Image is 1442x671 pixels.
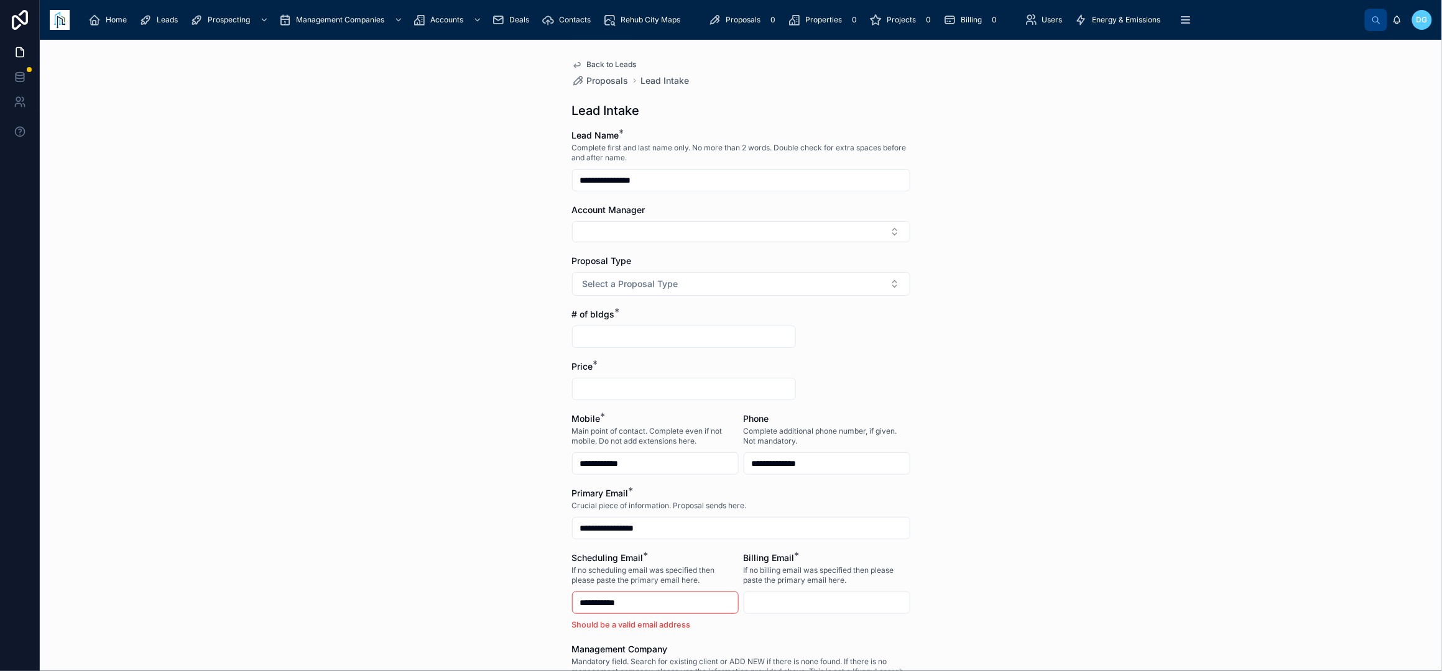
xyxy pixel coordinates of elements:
span: # of bldgs [572,309,615,319]
span: Properties [805,15,842,25]
button: Select Button [572,272,910,296]
div: 0 [847,12,862,27]
span: If no scheduling email was specified then please paste the primary email here. [572,565,739,585]
a: Billing0 [940,9,1005,31]
span: Complete first and last name only. No more than 2 words. Double check for extra spaces before and... [572,143,910,163]
span: Energy & Emissions [1093,15,1161,25]
a: Projects0 [866,9,940,31]
a: Deals [488,9,538,31]
li: Should be a valid email address [572,619,739,631]
a: Prospecting [187,9,275,31]
span: Mobile [572,413,601,424]
span: Projects [887,15,916,25]
span: Complete additional phone number, if given. Not mandatory. [744,426,910,446]
span: Proposals [726,15,760,25]
span: Users [1042,15,1063,25]
a: Home [85,9,136,31]
a: Properties0 [784,9,866,31]
span: Accounts [430,15,463,25]
span: Proposals [587,75,629,87]
span: If no billing email was specified then please paste the primary email here. [744,565,910,585]
span: Scheduling Email [572,552,644,563]
span: Contacts [559,15,591,25]
span: Crucial piece of information. Proposal sends here. [572,501,747,511]
span: Billing Email [744,552,795,563]
div: 0 [765,12,780,27]
span: Rehub City Maps [621,15,680,25]
span: Management Companies [296,15,384,25]
span: Proposal Type [572,255,632,266]
span: Account Manager [572,204,645,215]
button: Select Button [572,221,910,242]
span: Prospecting [208,15,250,25]
span: Main point of contact. Complete even if not mobile. Do not add extensions here. [572,426,739,446]
a: Accounts [409,9,488,31]
div: 0 [921,12,936,27]
span: Select a Proposal Type [583,278,678,290]
a: Leads [136,9,187,31]
a: Lead Intake [641,75,690,87]
span: Deals [509,15,529,25]
span: Leads [157,15,178,25]
h1: Lead Intake [572,102,640,119]
span: Lead Name [572,130,619,140]
a: Contacts [538,9,599,31]
span: Phone [744,413,769,424]
div: scrollable content [80,6,1365,34]
span: Price [572,361,593,372]
img: App logo [50,10,70,30]
span: Billing [961,15,982,25]
a: Back to Leads [572,60,637,70]
a: Rehub City Maps [599,9,689,31]
span: Primary Email [572,488,629,498]
a: Management Companies [275,9,409,31]
div: 0 [987,12,1002,27]
span: Back to Leads [587,60,637,70]
span: Management Company [572,644,668,654]
a: Proposals [572,75,629,87]
span: DG [1417,15,1428,25]
span: Home [106,15,127,25]
a: Proposals0 [705,9,784,31]
a: Users [1021,9,1071,31]
a: Energy & Emissions [1071,9,1170,31]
